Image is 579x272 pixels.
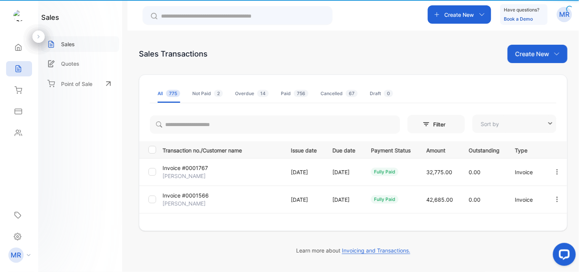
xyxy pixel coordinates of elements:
[469,145,500,154] p: Outstanding
[163,172,206,180] p: [PERSON_NAME]
[371,168,398,176] div: fully paid
[426,196,453,203] span: 42,685.00
[426,169,452,175] span: 32,775.00
[508,45,568,63] button: Create New
[139,246,568,254] p: Learn more about
[158,90,180,97] div: All
[291,145,317,154] p: Issue date
[428,5,491,24] button: Create New
[426,145,453,154] p: Amount
[469,196,481,203] span: 0.00
[342,247,410,254] span: Invoicing and Transactions.
[469,169,481,175] span: 0.00
[321,90,358,97] div: Cancelled
[41,36,119,52] a: Sales
[291,168,317,176] p: [DATE]
[291,196,317,204] p: [DATE]
[557,5,572,24] button: MR
[504,16,533,22] a: Book a Demo
[515,145,538,154] p: Type
[163,199,206,207] p: [PERSON_NAME]
[504,6,540,14] p: Have questions?
[281,90,308,97] div: Paid
[235,90,269,97] div: Overdue
[433,120,450,128] p: Filter
[41,12,59,23] h1: sales
[41,75,119,92] a: Point of Sale
[163,164,208,172] p: Invoice #0001767
[61,40,75,48] p: Sales
[294,90,308,97] span: 756
[560,10,570,19] p: MR
[445,11,474,19] p: Create New
[166,90,180,97] span: 775
[515,196,538,204] p: Invoice
[371,145,411,154] p: Payment Status
[163,145,281,154] p: Transaction no./Customer name
[163,191,209,199] p: Invoice #0001566
[371,195,398,204] div: fully paid
[384,90,393,97] span: 0
[473,115,556,133] button: Sort by
[515,168,538,176] p: Invoice
[61,60,79,68] p: Quotes
[13,10,25,21] img: logo
[11,250,21,260] p: MR
[408,115,465,133] button: Filter
[370,90,393,97] div: Draft
[61,80,92,88] p: Point of Sale
[214,90,223,97] span: 2
[332,145,355,154] p: Due date
[346,90,358,97] span: 67
[139,48,208,60] div: Sales Transactions
[547,240,579,272] iframe: LiveChat chat widget
[481,120,499,128] p: Sort by
[332,168,355,176] p: [DATE]
[41,56,119,71] a: Quotes
[192,90,223,97] div: Not Paid
[515,49,549,58] p: Create New
[257,90,269,97] span: 14
[332,196,355,204] p: [DATE]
